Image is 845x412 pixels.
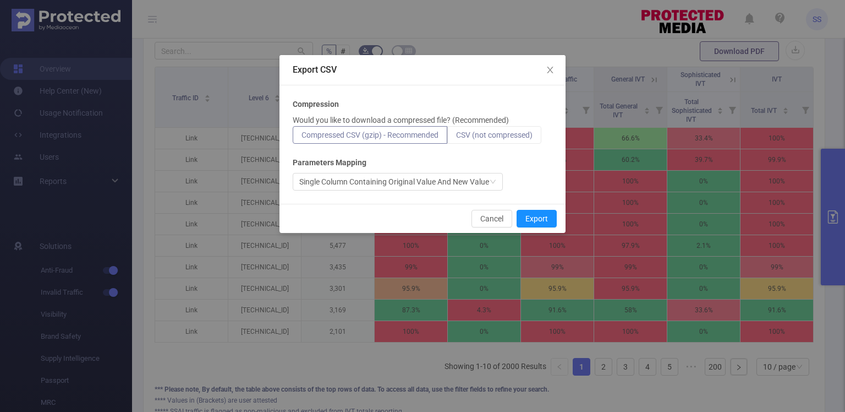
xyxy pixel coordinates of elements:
i: icon: close [546,66,555,74]
button: Close [535,55,566,86]
p: Would you like to download a compressed file? (Recommended) [293,115,509,126]
div: Single Column Containing Original Value And New Value [299,174,489,190]
i: icon: down [490,178,496,186]
button: Cancel [471,210,512,227]
span: CSV (not compressed) [456,131,533,139]
div: Export CSV [293,64,552,76]
span: Compressed CSV (gzip) - Recommended [301,131,438,139]
b: Compression [293,99,339,110]
b: Parameters Mapping [293,157,366,169]
button: Export [517,210,557,227]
